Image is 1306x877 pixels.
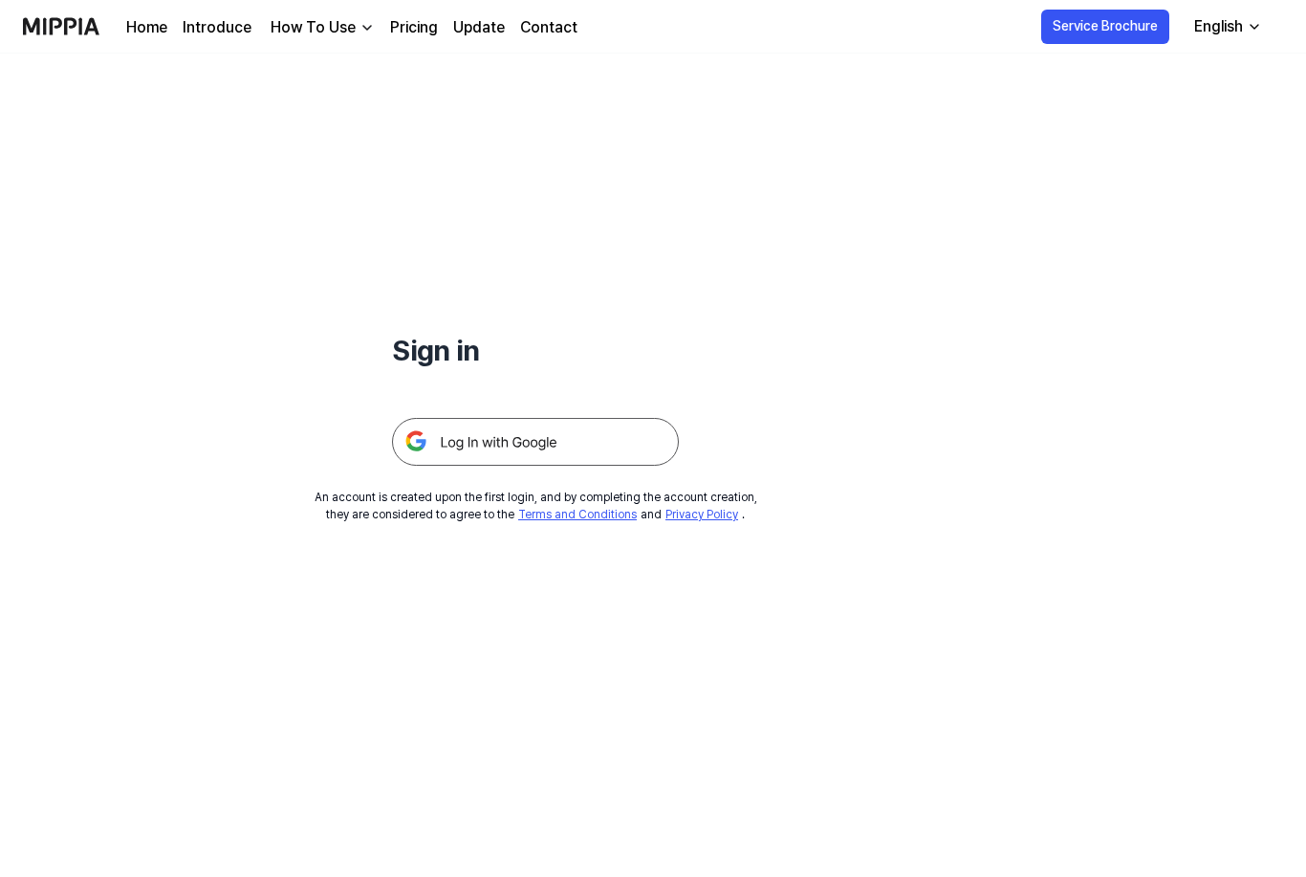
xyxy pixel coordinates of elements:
[1179,8,1273,46] button: English
[390,16,438,39] a: Pricing
[392,329,679,372] h1: Sign in
[665,508,738,521] a: Privacy Policy
[1041,10,1169,44] button: Service Brochure
[392,418,679,466] img: 구글 로그인 버튼
[267,16,359,39] div: How To Use
[183,16,251,39] a: Introduce
[1190,15,1247,38] div: English
[267,16,375,39] button: How To Use
[453,16,505,39] a: Update
[359,20,375,35] img: down
[315,489,757,523] div: An account is created upon the first login, and by completing the account creation, they are cons...
[520,16,577,39] a: Contact
[518,508,637,521] a: Terms and Conditions
[126,16,167,39] a: Home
